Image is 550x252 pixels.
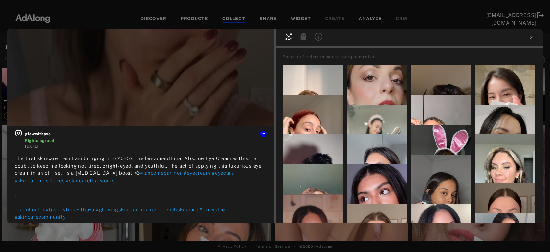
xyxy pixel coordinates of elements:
div: Press shift+click to select multiple medias [282,54,540,60]
span: . . . [15,178,116,212]
span: glowwithava [25,131,267,137]
span: #eyecare [212,170,234,176]
span: #glowingskin [96,207,128,212]
span: #skinhealth [16,207,44,212]
span: #skincarecommunity [15,214,66,220]
time: 2024-11-30T12:35:00.000Z [25,144,39,149]
span: #skincaremusthaves [15,178,65,183]
span: #beautytipswithava [46,207,94,212]
span: The first skincare item I am bringing into 2025? The lancomeofficial Absolue Eye Cream without a ... [15,156,262,176]
span: #crowsfeet [199,207,227,212]
span: #lancomepartner [140,170,182,176]
span: #frenchskincare [158,207,198,212]
span: #antiaging [130,207,157,212]
span: #skincarethatworks [66,178,114,183]
span: #eyecream [184,170,210,176]
span: Rights agreed [25,138,54,143]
